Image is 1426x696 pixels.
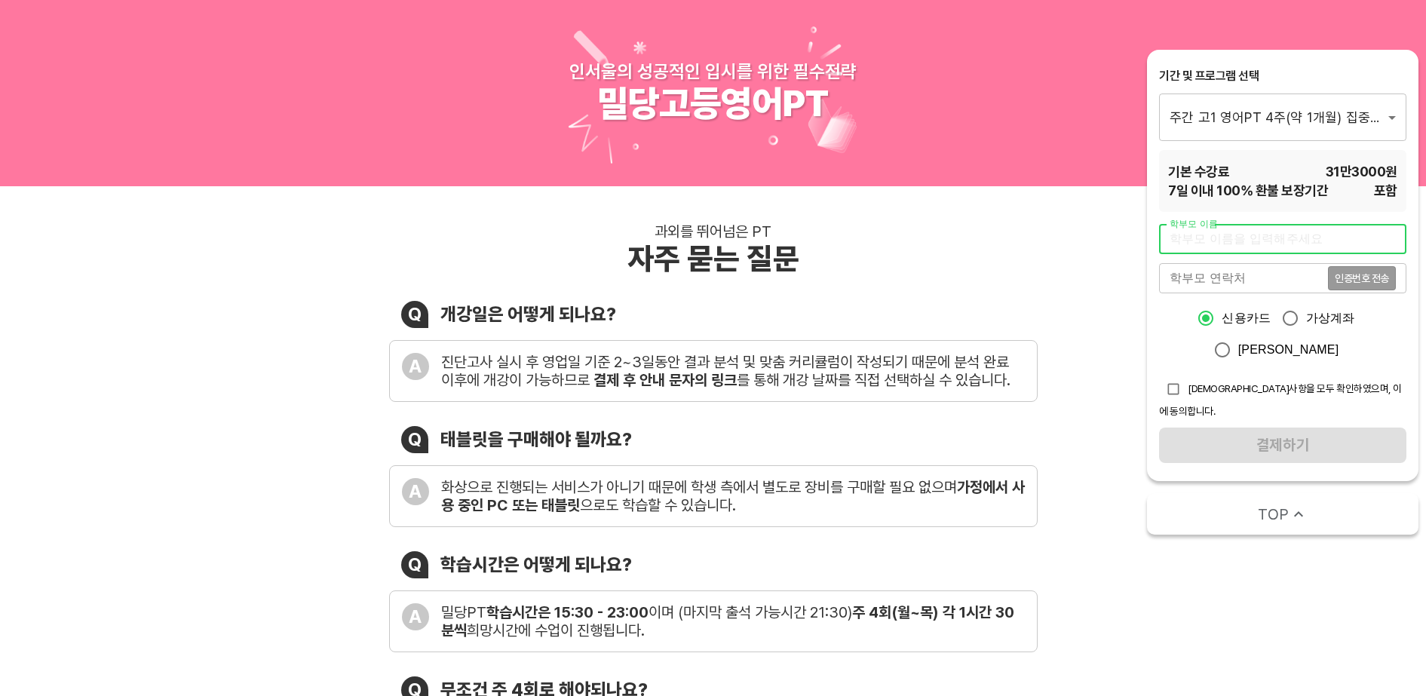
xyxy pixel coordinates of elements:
span: [PERSON_NAME] [1238,341,1339,359]
div: 주간 고1 영어PT 4주(약 1개월) 집중관리 [1159,94,1406,140]
div: 기간 및 프로그램 선택 [1159,68,1406,84]
div: A [402,353,429,380]
span: 가상계좌 [1306,309,1355,327]
div: 인서울의 성공적인 입시를 위한 필수전략 [569,60,857,82]
b: 결제 후 안내 문자의 링크 [593,371,737,389]
input: 학부모 연락처를 입력해주세요 [1159,263,1328,293]
b: 가정에서 사용 중인 PC 또는 태블릿 [441,478,1025,514]
div: 과외를 뛰어넘은 PT [655,222,771,241]
div: Q [401,551,428,578]
div: 화상으로 진행되는 서비스가 아니기 때문에 학생 측에서 별도로 장비를 구매할 필요 없으며 으로도 학습할 수 있습니다. [441,478,1025,514]
input: 학부모 이름을 입력해주세요 [1159,224,1406,254]
span: 7 일 이내 100% 환불 보장기간 [1168,181,1328,200]
div: 밀당PT 이며 (마지막 출석 가능시간 21:30) 희망시간에 수업이 진행됩니다. [441,603,1025,639]
div: Q [401,426,428,453]
span: 기본 수강료 [1168,162,1229,181]
span: 신용카드 [1222,309,1271,327]
div: A [402,603,429,630]
div: 밀당고등영어PT [597,82,829,126]
div: 학습시간은 어떻게 되나요? [440,553,632,575]
div: A [402,478,429,505]
div: Q [401,301,428,328]
span: 31만3000 원 [1326,162,1397,181]
button: TOP [1147,493,1418,535]
span: [DEMOGRAPHIC_DATA]사항을 모두 확인하였으며, 이에 동의합니다. [1159,382,1402,417]
span: 포함 [1374,181,1397,200]
div: 개강일은 어떻게 되나요? [440,303,616,325]
b: 학습시간은 15:30 - 23:00 [486,603,649,621]
b: 주 4회(월~목) 각 1시간 30분씩 [441,603,1014,639]
div: 진단고사 실시 후 영업일 기준 2~3일동안 결과 분석 및 맞춤 커리큘럼이 작성되기 때문에 분석 완료 이후에 개강이 가능하므로 를 통해 개강 날짜를 직접 선택하실 수 있습니다. [441,353,1025,389]
div: 태블릿을 구매해야 될까요? [440,428,632,450]
div: 자주 묻는 질문 [627,241,799,277]
span: TOP [1258,504,1289,525]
